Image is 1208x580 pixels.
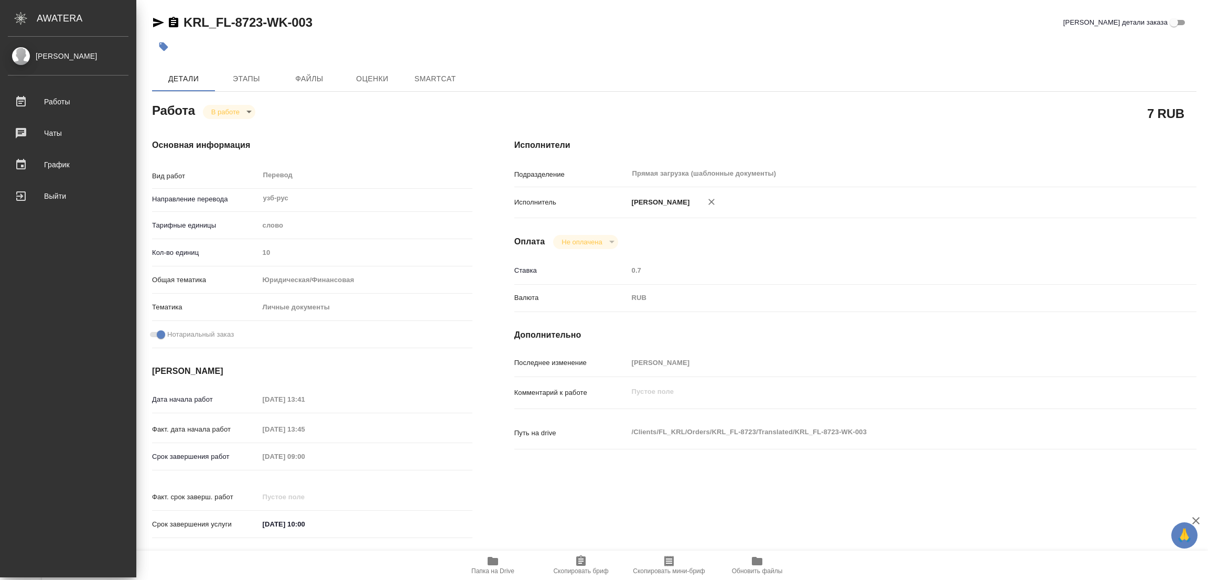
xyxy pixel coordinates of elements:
[514,235,545,248] h4: Оплата
[259,298,472,316] div: Личные документы
[1147,104,1184,122] h2: 7 RUB
[152,220,259,231] p: Тарифные единицы
[347,72,397,85] span: Оценки
[152,365,472,378] h4: [PERSON_NAME]
[514,388,628,398] p: Комментарий к работе
[152,519,259,530] p: Срок завершения услуги
[259,245,472,260] input: Пустое поле
[3,120,134,146] a: Чаты
[37,8,136,29] div: AWATERA
[259,217,472,234] div: слово
[8,50,128,62] div: [PERSON_NAME]
[152,194,259,205] p: Направление перевода
[208,108,243,116] button: В работе
[471,567,514,575] span: Папка на Drive
[1175,524,1193,546] span: 🙏
[167,16,180,29] button: Скопировать ссылку
[152,171,259,181] p: Вид работ
[259,449,351,464] input: Пустое поле
[514,293,628,303] p: Валюта
[167,329,234,340] span: Нотариальный заказ
[449,551,537,580] button: Папка на Drive
[184,15,312,29] a: KRL_FL-8723-WK-003
[514,197,628,208] p: Исполнитель
[152,424,259,435] p: Факт. дата начала работ
[152,492,259,502] p: Факт. срок заверш. работ
[628,289,1140,307] div: RUB
[625,551,713,580] button: Скопировать мини-бриф
[8,157,128,173] div: График
[259,392,351,407] input: Пустое поле
[221,72,272,85] span: Этапы
[259,271,472,289] div: Юридическая/Финансовая
[259,517,351,532] input: ✎ Введи что-нибудь
[259,422,351,437] input: Пустое поле
[152,16,165,29] button: Скопировать ссылку для ЯМессенджера
[8,125,128,141] div: Чаты
[284,72,335,85] span: Файлы
[732,567,783,575] span: Обновить файлы
[633,567,705,575] span: Скопировать мини-бриф
[152,394,259,405] p: Дата начала работ
[1171,522,1198,549] button: 🙏
[1063,17,1168,28] span: [PERSON_NAME] детали заказа
[8,94,128,110] div: Работы
[553,567,608,575] span: Скопировать бриф
[152,248,259,258] p: Кол-во единиц
[628,197,690,208] p: [PERSON_NAME]
[410,72,460,85] span: SmartCat
[628,263,1140,278] input: Пустое поле
[558,238,605,246] button: Не оплачена
[3,89,134,115] a: Работы
[514,358,628,368] p: Последнее изменение
[152,302,259,313] p: Тематика
[3,183,134,209] a: Выйти
[514,265,628,276] p: Ставка
[514,428,628,438] p: Путь на drive
[700,190,723,213] button: Удалить исполнителя
[553,235,618,249] div: В работе
[152,35,175,58] button: Добавить тэг
[628,423,1140,441] textarea: /Clients/FL_KRL/Orders/KRL_FL-8723/Translated/KRL_FL-8723-WK-003
[514,139,1196,152] h4: Исполнители
[152,452,259,462] p: Срок завершения работ
[152,100,195,119] h2: Работа
[628,355,1140,370] input: Пустое поле
[713,551,801,580] button: Обновить файлы
[514,169,628,180] p: Подразделение
[537,551,625,580] button: Скопировать бриф
[3,152,134,178] a: График
[158,72,209,85] span: Детали
[203,105,255,119] div: В работе
[514,329,1196,341] h4: Дополнительно
[8,188,128,204] div: Выйти
[152,139,472,152] h4: Основная информация
[259,489,351,504] input: Пустое поле
[152,275,259,285] p: Общая тематика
